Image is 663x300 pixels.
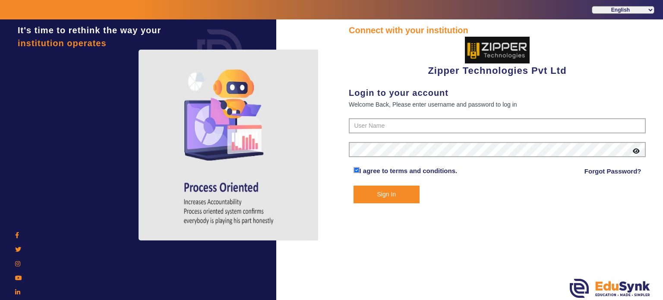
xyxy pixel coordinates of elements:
[584,166,641,177] a: Forgot Password?
[349,118,646,134] input: User Name
[18,38,107,48] span: institution operates
[349,86,646,99] div: Login to your account
[349,99,646,110] div: Welcome Back, Please enter username and password to log in
[360,167,458,174] a: I agree to terms and conditions.
[349,24,646,37] div: Connect with your institution
[187,19,252,84] img: login.png
[349,37,646,78] div: Zipper Technologies Pvt Ltd
[18,25,161,35] span: It's time to rethink the way your
[570,279,650,298] img: edusynk.png
[465,37,530,63] img: 36227e3f-cbf6-4043-b8fc-b5c5f2957d0a
[139,50,320,240] img: login4.png
[354,186,420,203] button: Sign In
